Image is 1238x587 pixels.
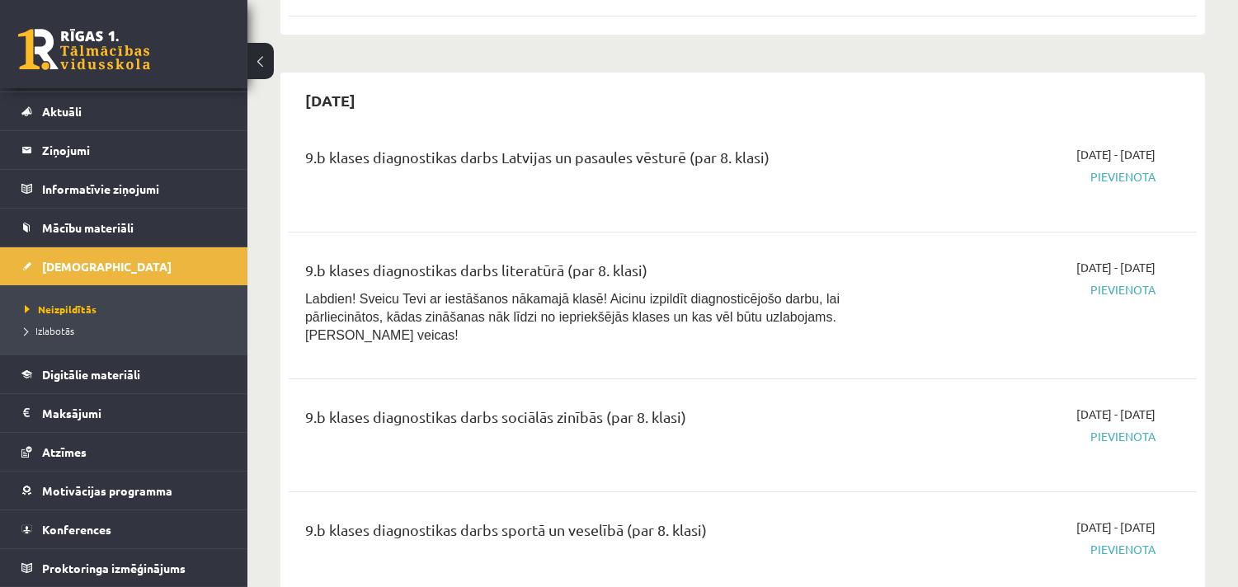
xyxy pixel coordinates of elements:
span: Konferences [42,522,111,537]
span: Pievienota [888,428,1156,445]
span: Mācību materiāli [42,220,134,235]
a: Neizpildītās [25,302,231,317]
div: 9.b klases diagnostikas darbs sportā un veselībā (par 8. klasi) [305,519,864,549]
span: Aktuāli [42,104,82,119]
a: Atzīmes [21,433,227,471]
span: Atzīmes [42,444,87,459]
div: 9.b klases diagnostikas darbs sociālās zinībās (par 8. klasi) [305,406,864,436]
div: 9.b klases diagnostikas darbs literatūrā (par 8. klasi) [305,259,864,289]
a: Mācību materiāli [21,209,227,247]
span: Digitālie materiāli [42,367,140,382]
a: Informatīvie ziņojumi [21,170,227,208]
a: Ziņojumi [21,131,227,169]
a: Konferences [21,510,227,548]
span: [DATE] - [DATE] [1076,519,1156,536]
h2: [DATE] [289,81,372,120]
span: Motivācijas programma [42,483,172,498]
span: Pievienota [888,541,1156,558]
span: [DATE] - [DATE] [1076,406,1156,423]
a: Motivācijas programma [21,472,227,510]
legend: Ziņojumi [42,131,227,169]
a: Izlabotās [25,323,231,338]
legend: Maksājumi [42,394,227,432]
div: 9.b klases diagnostikas darbs Latvijas un pasaules vēsturē (par 8. klasi) [305,146,864,176]
span: Labdien! Sveicu Tevi ar iestāšanos nākamajā klasē! Aicinu izpildīt diagnosticējošo darbu, lai pār... [305,292,840,342]
span: [DATE] - [DATE] [1076,259,1156,276]
legend: Informatīvie ziņojumi [42,170,227,208]
a: Aktuāli [21,92,227,130]
span: Proktoringa izmēģinājums [42,561,186,575]
span: Pievienota [888,168,1156,185]
span: [DEMOGRAPHIC_DATA] [42,259,172,274]
a: Rīgas 1. Tālmācības vidusskola [18,29,150,70]
a: [DEMOGRAPHIC_DATA] [21,247,227,285]
span: Pievienota [888,281,1156,298]
span: Neizpildītās [25,303,96,316]
a: Proktoringa izmēģinājums [21,549,227,587]
a: Maksājumi [21,394,227,432]
span: Izlabotās [25,324,74,337]
span: [DATE] - [DATE] [1076,146,1156,163]
a: Digitālie materiāli [21,355,227,393]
